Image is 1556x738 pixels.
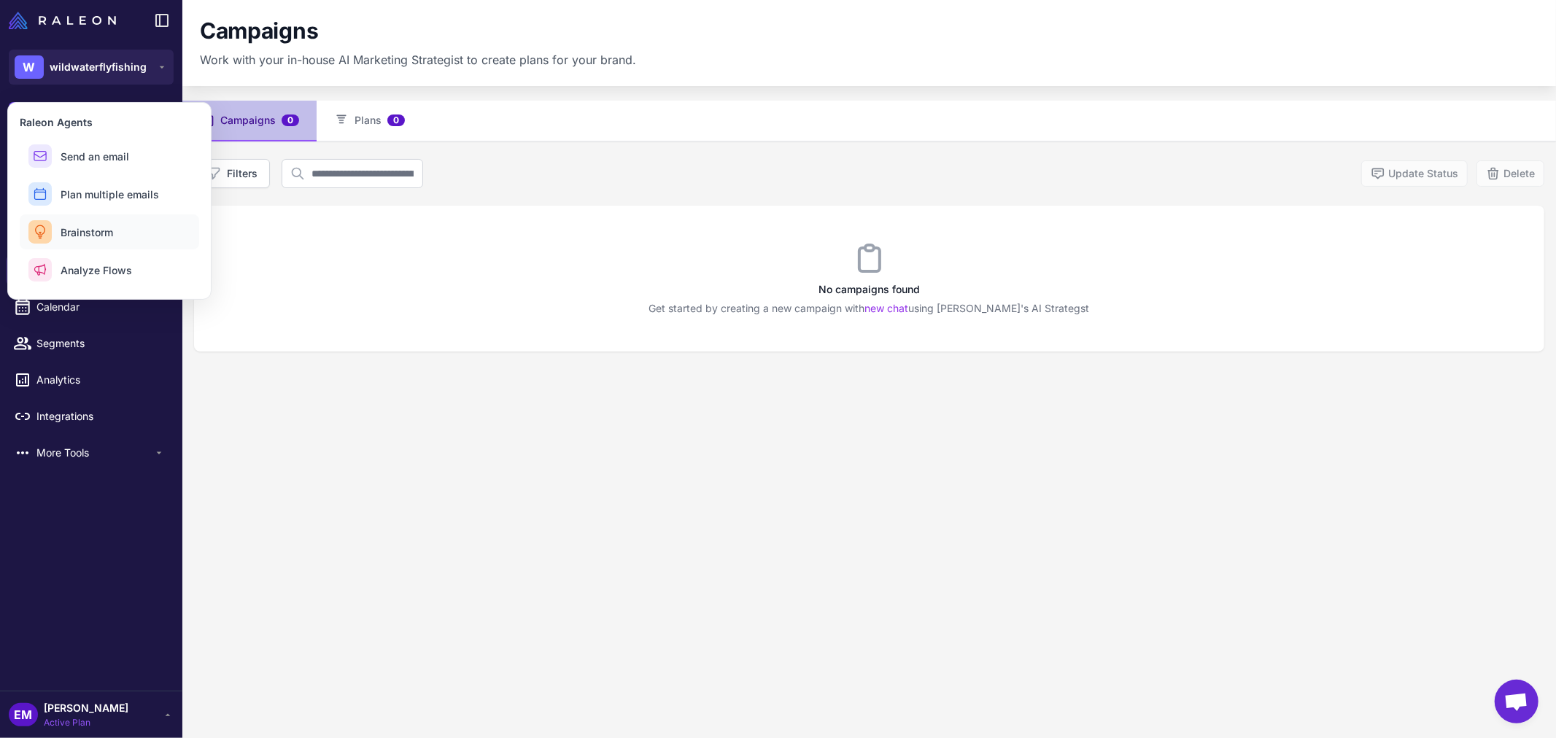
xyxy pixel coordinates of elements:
[61,225,113,240] span: Brainstorm
[20,176,199,211] button: Plan multiple emails
[36,335,165,351] span: Segments
[1476,160,1544,187] button: Delete
[1495,680,1538,723] div: Chat abierto
[194,300,1544,316] p: Get started by creating a new campaign with using [PERSON_NAME]'s AI Strategst
[194,159,270,188] button: Filters
[9,12,116,29] img: Raleon Logo
[20,252,199,287] button: Analyze Flows
[282,114,299,126] span: 0
[865,302,909,314] a: new chat
[6,365,177,395] a: Analytics
[20,139,199,174] button: Send an email
[36,408,165,424] span: Integrations
[44,716,128,729] span: Active Plan
[387,114,405,126] span: 0
[15,55,44,79] div: W
[6,401,177,432] a: Integrations
[6,146,177,176] a: Chats
[20,214,199,249] button: Brainstorm
[20,114,199,130] h3: Raleon Agents
[36,445,153,461] span: More Tools
[6,292,177,322] a: Calendar
[61,149,129,164] span: Send an email
[9,12,122,29] a: Raleon Logo
[9,703,38,726] div: EM
[9,50,174,85] button: Wwildwaterflyfishing
[182,101,317,141] button: Campaigns0
[6,255,177,286] a: Campaigns
[36,372,165,388] span: Analytics
[194,281,1544,298] h3: No campaigns found
[6,182,177,213] a: Knowledge
[6,328,177,359] a: Segments
[50,59,147,75] span: wildwaterflyfishing
[61,187,159,202] span: Plan multiple emails
[200,18,318,45] h1: Campaigns
[44,700,128,716] span: [PERSON_NAME]
[1361,160,1468,187] button: Update Status
[317,101,422,141] button: Plans0
[200,51,636,69] p: Work with your in-house AI Marketing Strategist to create plans for your brand.
[6,219,177,249] a: Email Design
[36,299,165,315] span: Calendar
[61,263,132,278] span: Analyze Flows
